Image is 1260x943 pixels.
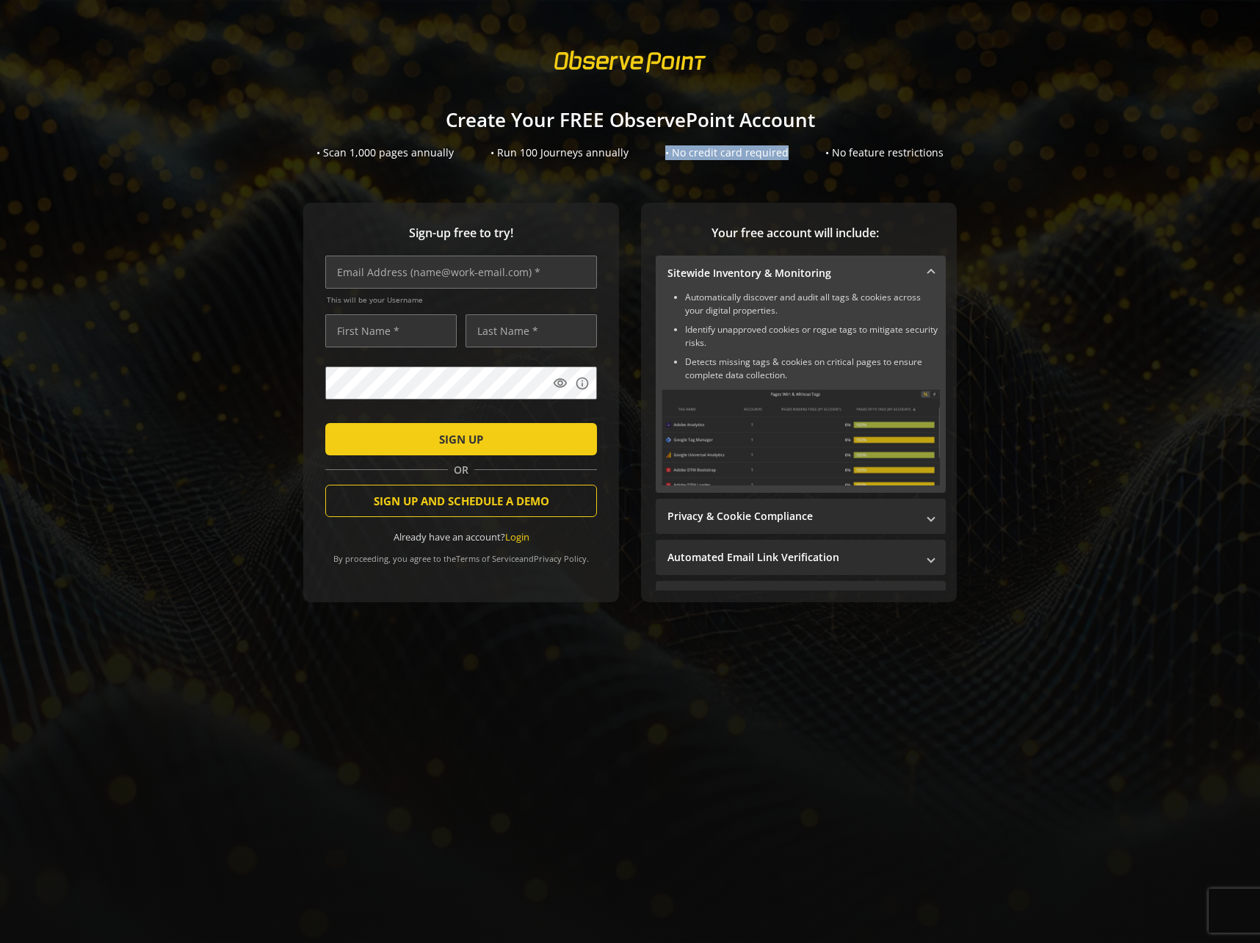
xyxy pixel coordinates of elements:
[665,145,789,160] div: • No credit card required
[685,323,940,350] li: Identify unapproved cookies or rogue tags to mitigate security risks.
[325,543,597,564] div: By proceeding, you agree to the and .
[505,530,529,543] a: Login
[685,291,940,317] li: Automatically discover and audit all tags & cookies across your digital properties.
[575,376,590,391] mat-icon: info
[656,499,946,534] mat-expansion-panel-header: Privacy & Cookie Compliance
[325,423,597,455] button: SIGN UP
[374,488,549,514] span: SIGN UP AND SCHEDULE A DEMO
[667,550,916,565] mat-panel-title: Automated Email Link Verification
[685,355,940,382] li: Detects missing tags & cookies on critical pages to ensure complete data collection.
[553,376,568,391] mat-icon: visibility
[456,553,519,564] a: Terms of Service
[667,509,916,524] mat-panel-title: Privacy & Cookie Compliance
[656,291,946,493] div: Sitewide Inventory & Monitoring
[466,314,597,347] input: Last Name *
[534,553,587,564] a: Privacy Policy
[667,266,916,281] mat-panel-title: Sitewide Inventory & Monitoring
[656,540,946,575] mat-expansion-panel-header: Automated Email Link Verification
[325,225,597,242] span: Sign-up free to try!
[325,530,597,544] div: Already have an account?
[825,145,944,160] div: • No feature restrictions
[327,295,597,305] span: This will be your Username
[656,225,935,242] span: Your free account will include:
[439,426,483,452] span: SIGN UP
[662,389,940,485] img: Sitewide Inventory & Monitoring
[656,256,946,291] mat-expansion-panel-header: Sitewide Inventory & Monitoring
[325,485,597,517] button: SIGN UP AND SCHEDULE A DEMO
[448,463,474,477] span: OR
[656,581,946,616] mat-expansion-panel-header: Performance Monitoring with Web Vitals
[490,145,629,160] div: • Run 100 Journeys annually
[325,256,597,289] input: Email Address (name@work-email.com) *
[325,314,457,347] input: First Name *
[316,145,454,160] div: • Scan 1,000 pages annually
